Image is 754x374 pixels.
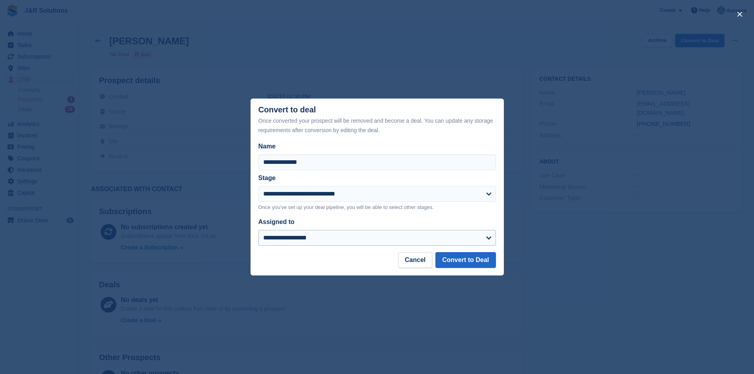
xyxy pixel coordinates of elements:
[258,175,276,181] label: Stage
[258,142,496,151] label: Name
[435,252,496,268] button: Convert to Deal
[733,8,746,21] button: close
[258,218,295,225] label: Assigned to
[398,252,432,268] button: Cancel
[258,116,496,135] div: Once converted your prospect will be removed and become a deal. You can update any storage requir...
[258,203,496,211] p: Once you've set up your deal pipeline, you will be able to select other stages.
[258,105,496,135] div: Convert to deal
